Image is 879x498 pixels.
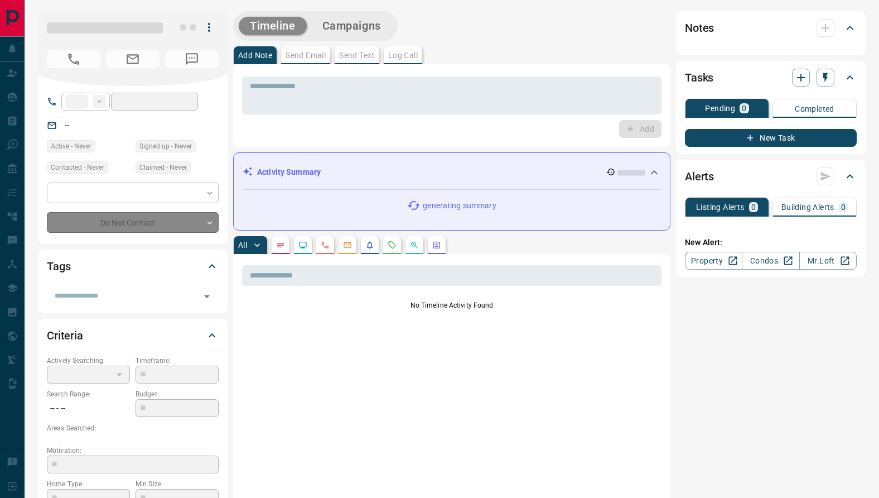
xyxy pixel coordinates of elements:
svg: Emails [343,241,352,250]
div: Tasks [685,64,857,91]
span: Contacted - Never [51,162,104,173]
svg: Agent Actions [432,241,441,250]
p: Pending [705,104,735,112]
button: Timeline [239,17,307,35]
p: 0 [742,104,746,112]
span: No Number [165,50,219,68]
svg: Requests [388,241,397,250]
a: -- [65,121,69,130]
div: Tags [47,253,219,280]
p: Actively Searching: [47,356,130,366]
p: Search Range: [47,389,130,399]
div: Notes [685,15,857,41]
span: Active - Never [51,141,91,152]
p: Completed [795,105,834,113]
p: Min Size: [136,479,219,489]
span: Claimed - Never [139,162,187,173]
p: All [238,241,247,249]
p: Budget: [136,389,219,399]
div: Alerts [685,163,857,190]
h2: Alerts [685,167,714,185]
button: Open [199,289,215,304]
p: New Alert: [685,237,857,248]
p: Home Type: [47,479,130,489]
button: Campaigns [311,17,392,35]
h2: Criteria [47,327,83,344]
svg: Notes [276,241,285,250]
svg: Opportunities [410,241,419,250]
h2: Tasks [685,69,713,87]
p: No Timeline Activity Found [242,300,661,310]
svg: Listing Alerts [365,241,374,250]
a: Mr.Loft [799,252,857,270]
div: Criteria [47,322,219,349]
span: No Email [106,50,160,68]
h2: Tags [47,257,70,275]
p: 0 [841,203,846,211]
p: -- - -- [47,399,130,418]
div: Activity Summary [243,162,661,183]
svg: Calls [321,241,330,250]
p: Motivation: [47,446,219,456]
p: Add Note [238,51,272,59]
svg: Lead Browsing Activity [298,241,307,250]
p: Building Alerts [781,203,834,211]
button: New Task [685,129,857,147]
h2: Notes [685,19,714,37]
p: 0 [751,203,756,211]
p: Timeframe: [136,356,219,366]
a: Property [685,252,742,270]
span: No Number [47,50,100,68]
p: Activity Summary [257,166,321,178]
p: Listing Alerts [696,203,745,211]
span: Signed up - Never [139,141,192,152]
p: Areas Searched: [47,423,219,433]
a: Condos [742,252,799,270]
div: Do Not Contact [47,212,219,233]
p: generating summary [423,200,496,212]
